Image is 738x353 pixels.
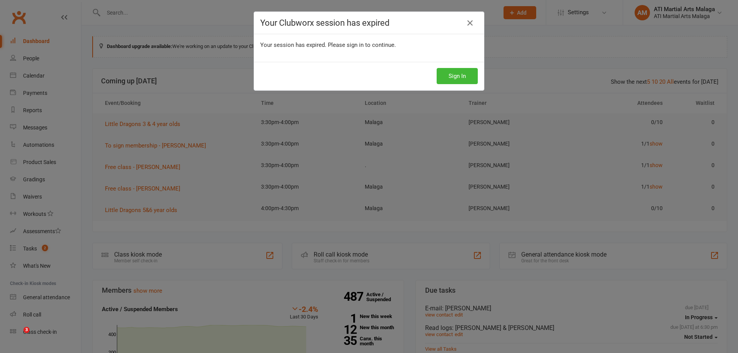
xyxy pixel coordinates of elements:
a: Close [464,17,476,29]
span: 3 [23,327,30,333]
span: Your session has expired. Please sign in to continue. [260,41,396,48]
button: Sign In [437,68,478,84]
h4: Your Clubworx session has expired [260,18,478,28]
iframe: Intercom live chat [8,327,26,345]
